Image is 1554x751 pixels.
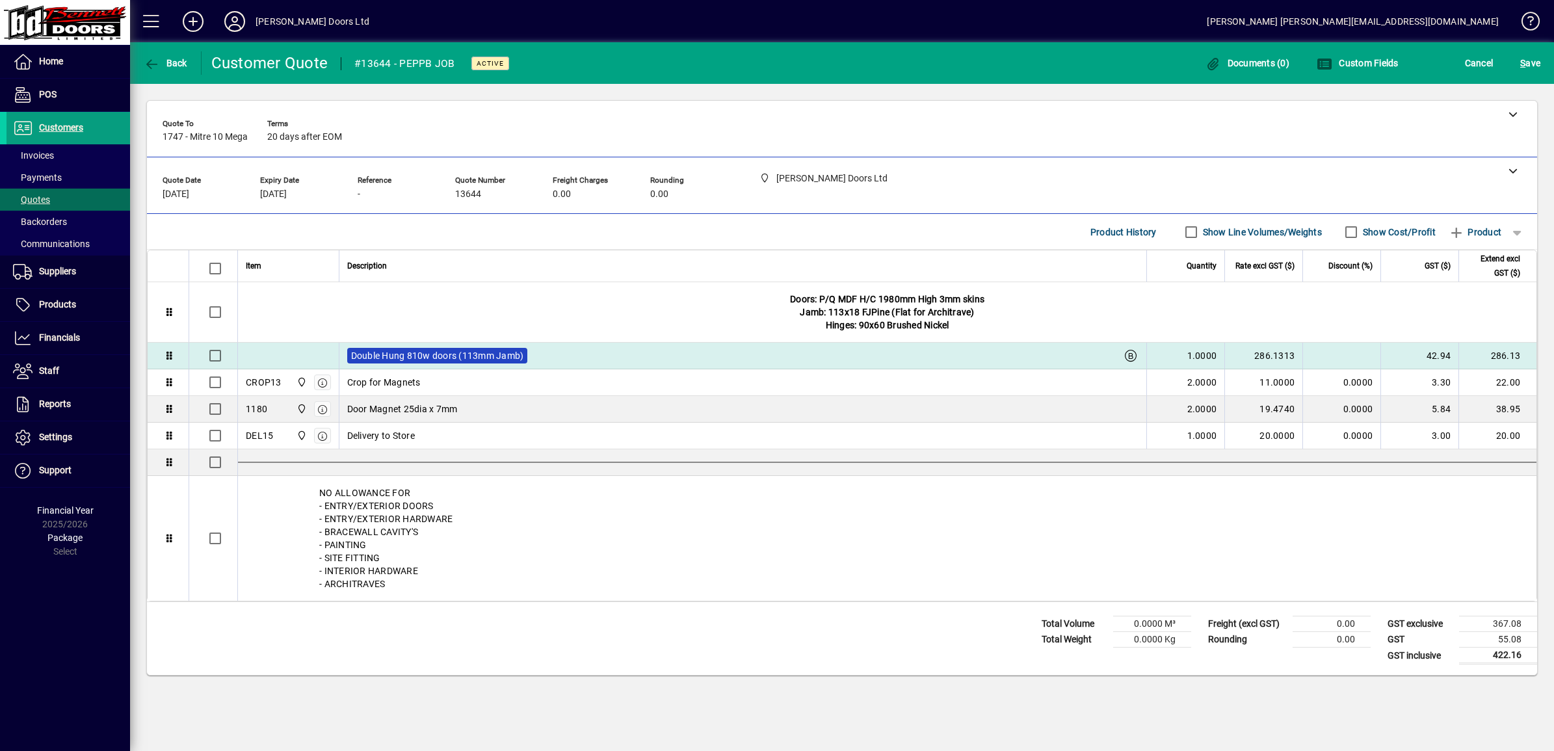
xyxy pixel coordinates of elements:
div: Customer Quote [211,53,328,73]
span: 0.00 [553,189,571,200]
div: NO ALLOWANCE FOR - ENTRY/EXTERIOR DOORS - ENTRY/EXTERIOR HARDWARE - BRACEWALL CAVITY'S - PAINTING... [238,476,1536,601]
a: Support [7,455,130,487]
button: Custom Fields [1313,51,1402,75]
a: Communications [7,233,130,255]
a: Products [7,289,130,321]
a: POS [7,79,130,111]
span: S [1520,58,1525,68]
td: 22.00 [1458,369,1536,396]
span: Financial Year [37,505,94,516]
span: Staff [39,365,59,376]
button: Cancel [1462,51,1497,75]
span: Bennett Doors Ltd [293,402,308,416]
a: Invoices [7,144,130,166]
td: 0.00 [1293,616,1371,632]
span: Rate excl GST ($) [1235,259,1295,273]
td: 0.0000 Kg [1113,632,1191,648]
div: CROP13 [246,376,282,389]
span: 1747 - Mitre 10 Mega [163,132,248,142]
span: Cancel [1465,53,1494,73]
div: 20.0000 [1233,429,1295,442]
span: Bennett Doors Ltd [293,428,308,443]
span: Quantity [1187,259,1217,273]
td: 0.0000 [1302,369,1380,396]
td: 55.08 [1459,632,1537,648]
td: 5.84 [1380,396,1458,423]
span: 1.0000 [1187,349,1217,362]
label: Show Line Volumes/Weights [1200,226,1322,239]
td: GST exclusive [1381,616,1459,632]
td: 3.30 [1380,369,1458,396]
td: 286.13 [1458,343,1536,369]
span: 2.0000 [1187,376,1217,389]
td: GST inclusive [1381,648,1459,664]
td: 422.16 [1459,648,1537,664]
button: Back [140,51,191,75]
span: 13644 [455,189,481,200]
button: Documents (0) [1202,51,1293,75]
span: Communications [13,239,90,249]
a: Settings [7,421,130,454]
span: Active [477,59,504,68]
button: Profile [214,10,256,33]
span: Backorders [13,217,67,227]
span: Reports [39,399,71,409]
td: Freight (excl GST) [1202,616,1293,632]
span: Product [1449,222,1501,243]
span: Financials [39,332,80,343]
span: Bennett Doors Ltd [293,375,308,389]
span: Products [39,299,76,310]
td: 42.94 [1380,343,1458,369]
span: Payments [13,172,62,183]
td: 38.95 [1458,396,1536,423]
div: [PERSON_NAME] [PERSON_NAME][EMAIL_ADDRESS][DOMAIN_NAME] [1207,11,1499,32]
span: Settings [39,432,72,442]
a: Suppliers [7,256,130,288]
button: Product [1442,220,1508,244]
div: [PERSON_NAME] Doors Ltd [256,11,369,32]
td: 0.0000 M³ [1113,616,1191,632]
div: 286.1313 [1233,349,1295,362]
span: Custom Fields [1317,58,1399,68]
span: Support [39,465,72,475]
span: Door Magnet 25dia x 7mm [347,402,458,415]
span: Home [39,56,63,66]
td: 0.00 [1293,632,1371,648]
span: Package [47,533,83,543]
a: Payments [7,166,130,189]
span: Item [246,259,261,273]
span: Delivery to Store [347,429,415,442]
a: Financials [7,322,130,354]
label: Double Hung 810w doors (113mm Jamb) [347,348,528,363]
div: Doors: P/Q MDF H/C 1980mm High 3mm skins Jamb: 113x18 FJPine (Flat for Architrave) Hinges: 90x60 ... [238,282,1536,342]
div: 19.4740 [1233,402,1295,415]
div: 1180 [246,402,267,415]
a: Staff [7,355,130,388]
span: [DATE] [163,189,189,200]
button: Product History [1085,220,1162,244]
a: Reports [7,388,130,421]
button: Add [172,10,214,33]
span: 0.00 [650,189,668,200]
span: Invoices [13,150,54,161]
a: Quotes [7,189,130,211]
span: Extend excl GST ($) [1467,252,1520,280]
td: Total Weight [1035,632,1113,648]
span: Description [347,259,387,273]
label: Show Cost/Profit [1360,226,1436,239]
button: Save [1517,51,1544,75]
span: Suppliers [39,266,76,276]
span: 1.0000 [1187,429,1217,442]
app-page-header-button: Back [130,51,202,75]
td: 3.00 [1380,423,1458,449]
span: GST ($) [1425,259,1451,273]
span: POS [39,89,57,99]
a: Home [7,46,130,78]
span: - [358,189,360,200]
div: #13644 - PEPPB JOB [354,53,455,74]
span: Crop for Magnets [347,376,421,389]
div: DEL15 [246,429,273,442]
td: 0.0000 [1302,396,1380,423]
span: 2.0000 [1187,402,1217,415]
a: Knowledge Base [1512,3,1538,45]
